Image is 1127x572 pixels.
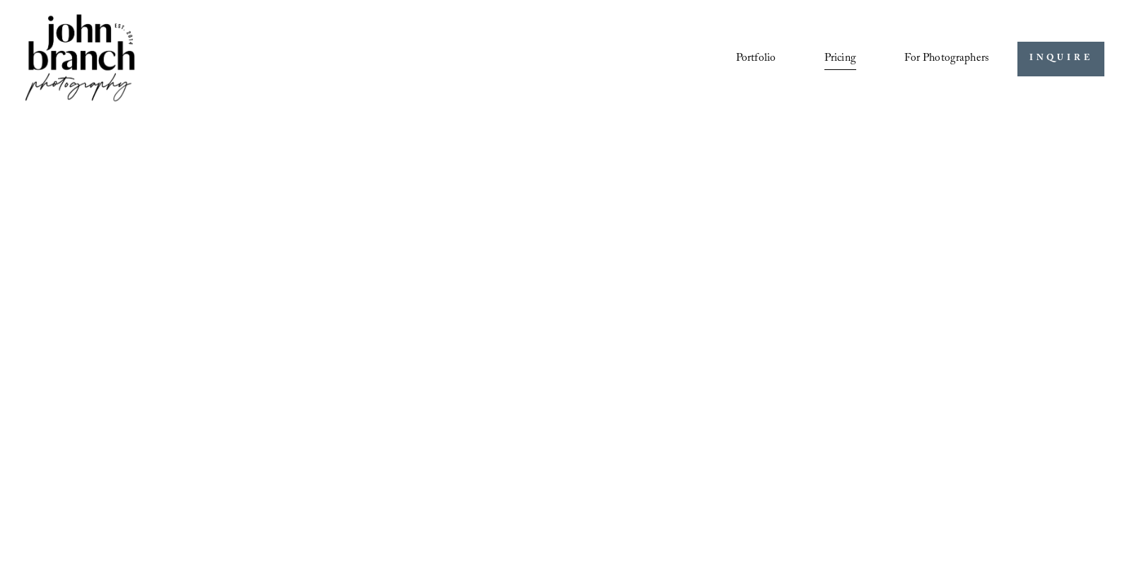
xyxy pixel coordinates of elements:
[824,47,856,71] a: Pricing
[904,48,989,70] span: For Photographers
[1017,42,1104,76] a: INQUIRE
[23,11,137,107] img: John Branch IV Photography
[904,47,989,71] a: folder dropdown
[736,47,776,71] a: Portfolio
